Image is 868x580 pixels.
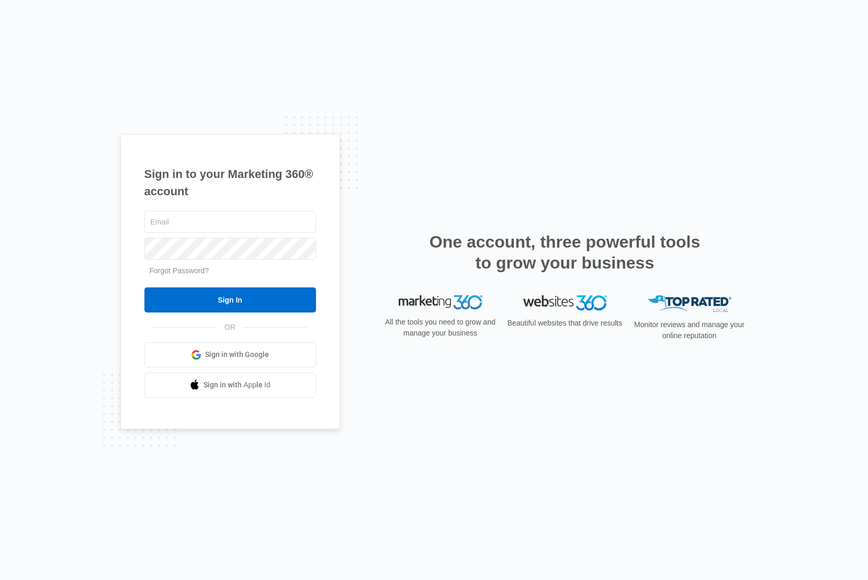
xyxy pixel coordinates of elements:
input: Email [144,211,316,233]
img: Top Rated Local [648,295,731,313]
span: Sign in with Google [205,349,269,360]
img: Marketing 360 [399,295,482,310]
p: All the tools you need to grow and manage your business [382,317,499,339]
img: Websites 360 [523,295,607,310]
h1: Sign in to your Marketing 360® account [144,165,316,200]
span: Sign in with Apple Id [204,380,270,391]
h2: One account, three powerful tools to grow your business [426,231,704,273]
span: OR [217,322,243,333]
a: Sign in with Google [144,342,316,367]
input: Sign In [144,287,316,313]
a: Forgot Password? [150,266,209,275]
p: Beautiful websites that drive results [506,318,624,329]
a: Sign in with Apple Id [144,373,316,398]
p: Monitor reviews and manage your online reputation [631,319,748,341]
